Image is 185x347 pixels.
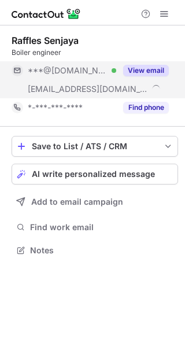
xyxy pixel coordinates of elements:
span: AI write personalized message [32,169,155,179]
button: AI write personalized message [12,164,178,184]
span: ***@[DOMAIN_NAME] [28,65,108,76]
span: [EMAIL_ADDRESS][DOMAIN_NAME] [28,84,148,94]
div: Boiler engineer [12,47,178,58]
div: Raffles Senjaya [12,35,79,46]
span: Find work email [30,222,173,232]
button: Reveal Button [123,102,169,113]
button: Find work email [12,219,178,235]
span: Add to email campaign [31,197,123,206]
div: Save to List / ATS / CRM [32,142,158,151]
img: ContactOut v5.3.10 [12,7,81,21]
button: Reveal Button [123,65,169,76]
button: save-profile-one-click [12,136,178,157]
button: Add to email campaign [12,191,178,212]
span: Notes [30,245,173,256]
button: Notes [12,242,178,259]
